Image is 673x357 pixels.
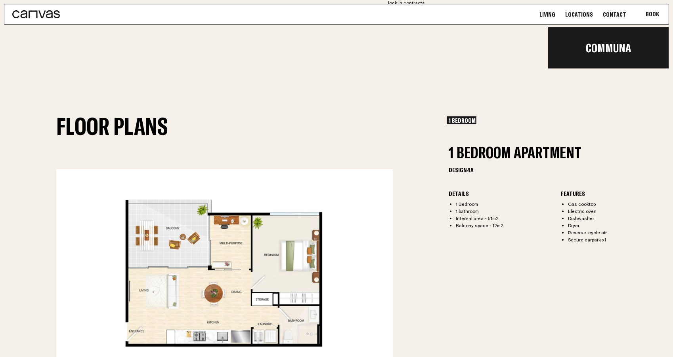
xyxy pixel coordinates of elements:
h2: Floor Plans [56,116,393,169]
a: Communa [548,34,669,61]
button: 1 Bedroom [447,116,478,124]
li: Balcony space - 12m2 [456,222,561,229]
li: Dryer [568,222,673,229]
li: Secure carpark x1 [568,236,673,243]
div: Design 4A [449,167,673,173]
li: Dishwasher [568,215,673,222]
a: Locations [563,10,595,19]
li: 1 bathroom [456,208,561,215]
li: Reverse-cycle air [568,229,673,236]
a: Contact [600,10,629,19]
div: Details [449,190,561,197]
li: Electric oven [568,208,673,215]
a: Living [537,10,558,19]
li: Gas cooktop [568,201,673,208]
div: Features [561,190,673,197]
button: BookCommuna [636,4,669,24]
li: 1 Bedroom [456,201,561,208]
h2: 1 Bedroom Apartment [449,145,673,160]
li: Internal area - 51m2 [456,215,561,222]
